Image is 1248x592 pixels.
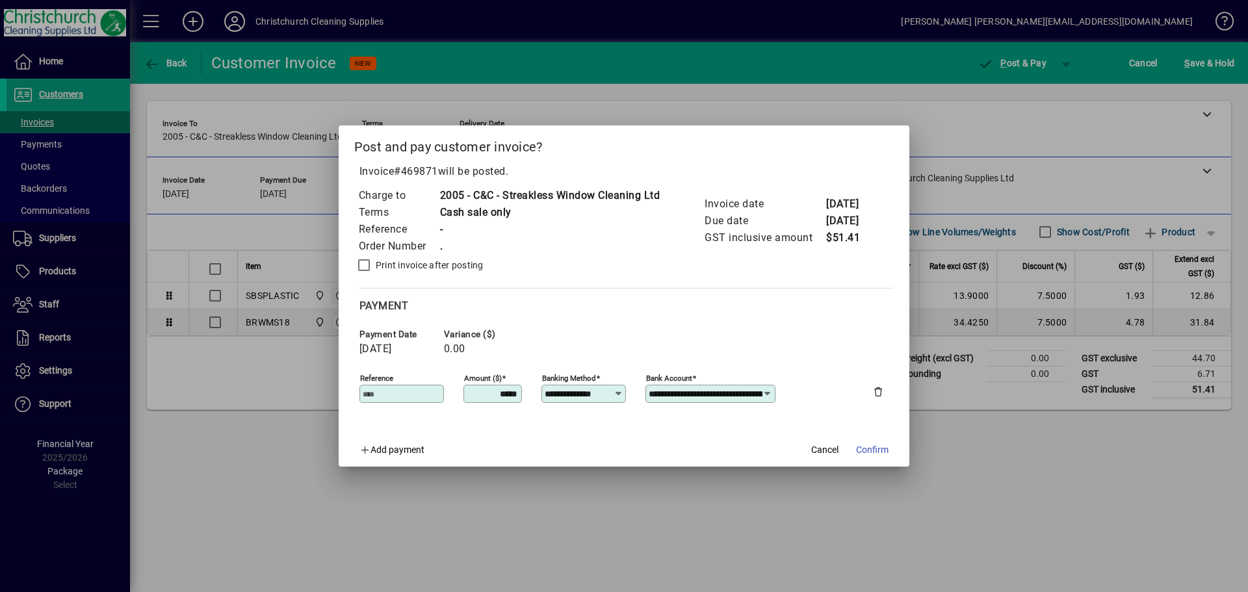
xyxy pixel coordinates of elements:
td: Order Number [358,238,439,255]
button: Confirm [851,438,894,461]
td: Invoice date [704,196,825,212]
span: Variance ($) [444,329,522,339]
button: Cancel [804,438,846,461]
span: Payment [359,300,409,312]
label: Print invoice after posting [373,259,484,272]
td: - [439,221,660,238]
span: [DATE] [359,343,392,355]
td: [DATE] [825,212,877,229]
span: Cancel [811,443,838,457]
td: Cash sale only [439,204,660,221]
td: [DATE] [825,196,877,212]
td: GST inclusive amount [704,229,825,246]
td: . [439,238,660,255]
td: 2005 - C&C - Streakless Window Cleaning Ltd [439,187,660,204]
td: Charge to [358,187,439,204]
span: Confirm [856,443,889,457]
mat-label: Bank Account [646,374,692,383]
mat-label: Amount ($) [464,374,502,383]
p: Invoice will be posted . [354,164,894,179]
td: Due date [704,212,825,229]
span: Add payment [370,444,424,455]
td: Reference [358,221,439,238]
button: Add payment [354,438,430,461]
td: Terms [358,204,439,221]
mat-label: Reference [360,374,393,383]
td: $51.41 [825,229,877,246]
span: Payment date [359,329,437,339]
span: 0.00 [444,343,465,355]
mat-label: Banking method [542,374,596,383]
h2: Post and pay customer invoice? [339,125,910,163]
span: #469871 [394,165,438,177]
